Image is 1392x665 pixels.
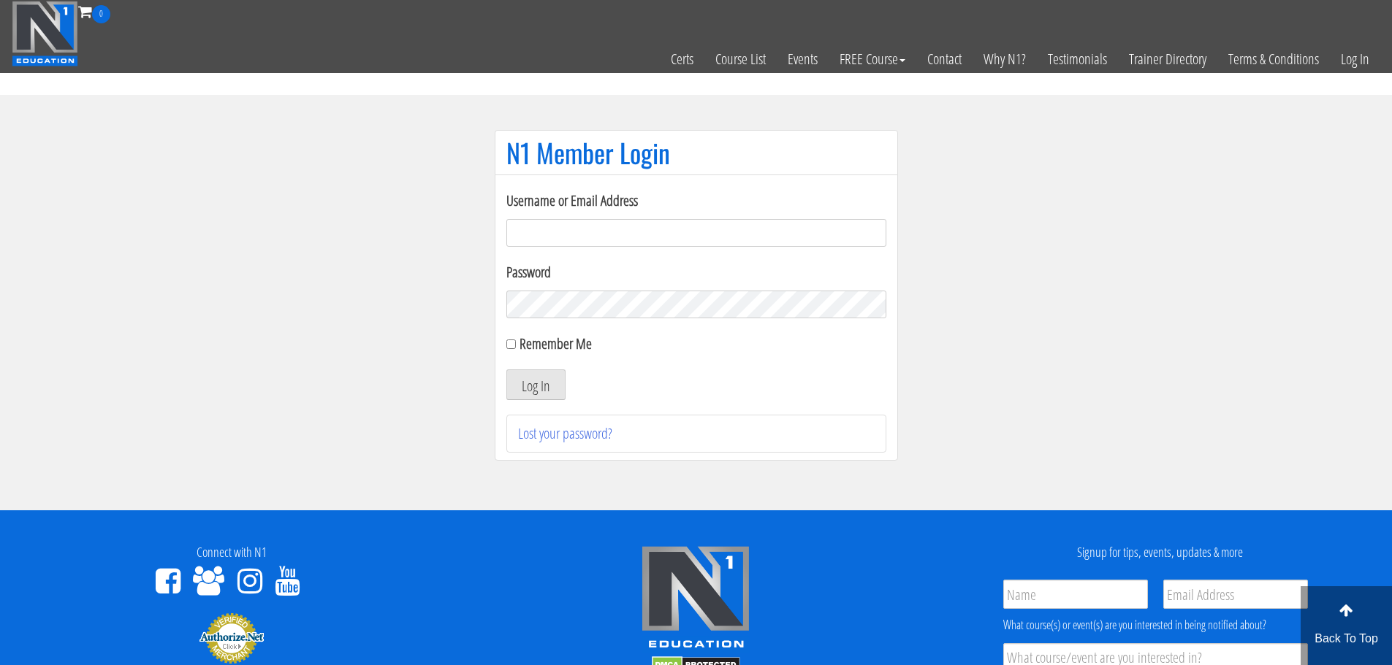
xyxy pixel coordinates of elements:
[777,23,829,95] a: Events
[78,1,110,21] a: 0
[506,190,886,212] label: Username or Email Address
[973,23,1037,95] a: Why N1?
[518,423,612,443] a: Lost your password?
[1301,630,1392,647] p: Back To Top
[916,23,973,95] a: Contact
[1217,23,1330,95] a: Terms & Conditions
[829,23,916,95] a: FREE Course
[939,545,1381,560] h4: Signup for tips, events, updates & more
[11,545,453,560] h4: Connect with N1
[1003,580,1148,609] input: Name
[92,5,110,23] span: 0
[660,23,704,95] a: Certs
[506,369,566,400] button: Log In
[12,1,78,66] img: n1-education
[506,138,886,167] h1: N1 Member Login
[1118,23,1217,95] a: Trainer Directory
[1003,616,1308,634] div: What course(s) or event(s) are you interested in being notified about?
[704,23,777,95] a: Course List
[506,261,886,283] label: Password
[641,545,750,653] img: n1-edu-logo
[1037,23,1118,95] a: Testimonials
[520,334,592,353] label: Remember Me
[1330,23,1380,95] a: Log In
[1163,580,1308,609] input: Email Address
[199,612,265,664] img: Authorize.Net Merchant - Click to Verify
